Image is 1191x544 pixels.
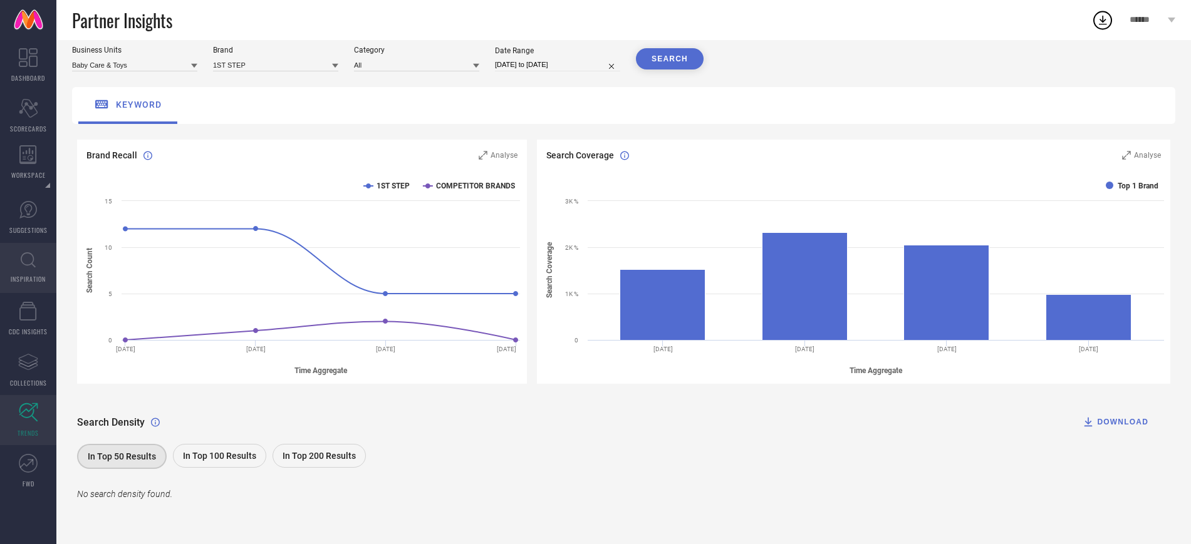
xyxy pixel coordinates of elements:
text: [DATE] [653,346,672,352]
text: Top 1 Brand [1118,182,1158,190]
span: Analyse [491,151,517,160]
div: Brand [213,46,338,54]
text: [DATE] [937,346,957,352]
span: COLLECTIONS [10,378,47,387]
text: 3K % [565,198,578,205]
tspan: Time Aggregate [294,366,348,375]
span: Brand Recall [86,150,137,160]
text: [DATE] [497,346,516,352]
svg: Zoom [479,151,487,160]
text: [DATE] [795,346,814,352]
span: TRENDS [18,428,39,438]
span: Partner Insights [72,8,172,33]
text: 1K % [565,290,578,297]
span: FWD [23,479,34,488]
text: 0 [108,337,112,344]
text: 10 [105,244,112,251]
tspan: Search Count [85,248,94,293]
text: [DATE] [116,346,135,352]
div: Date Range [495,46,620,55]
span: INSPIRATION [11,274,46,284]
span: No search density found. [77,489,172,499]
span: WORKSPACE [11,170,46,180]
span: In Top 100 Results [183,451,256,461]
span: Analyse [1134,151,1161,160]
span: In Top 50 Results [88,451,156,461]
text: 15 [105,198,112,205]
span: keyword [116,100,162,110]
div: DOWNLOAD [1082,416,1148,428]
span: SUGGESTIONS [9,225,48,235]
button: DOWNLOAD [1066,409,1164,434]
button: SEARCH [636,48,704,69]
text: [DATE] [246,346,266,352]
svg: Zoom [1122,151,1131,160]
span: SCORECARDS [10,124,47,133]
div: Business Units [72,46,197,54]
span: Search Coverage [546,150,614,160]
tspan: Search Coverage [544,242,553,299]
text: [DATE] [376,346,395,352]
div: Open download list [1091,9,1114,31]
tspan: Time Aggregate [850,366,903,375]
text: COMPETITOR BRANDS [436,182,515,190]
span: In Top 200 Results [283,451,356,461]
text: 2K % [565,244,578,251]
text: 0 [575,337,578,344]
span: Search Density [77,416,145,428]
text: 5 [108,290,112,297]
div: Category [354,46,479,54]
text: 1ST STEP [377,182,410,190]
input: Select date range [495,58,620,71]
span: CDC INSIGHTS [9,327,48,336]
span: DASHBOARD [11,73,45,83]
text: [DATE] [1079,346,1098,352]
